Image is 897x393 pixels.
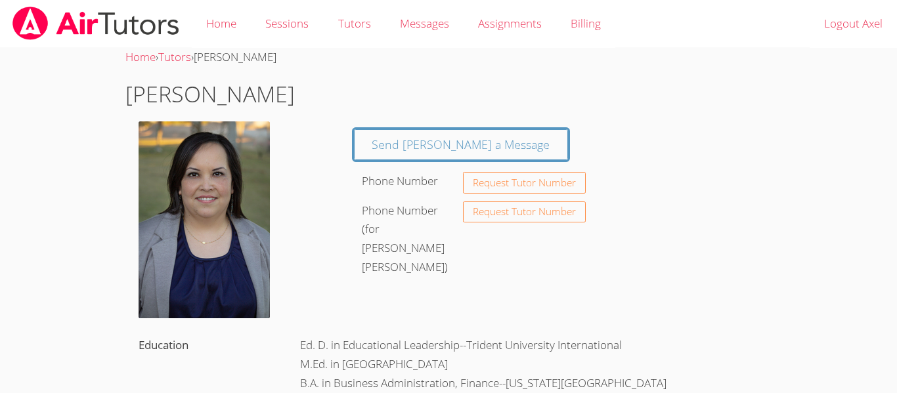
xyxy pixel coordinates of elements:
img: avatar.png [139,121,270,318]
img: airtutors_banner-c4298cdbf04f3fff15de1276eac7730deb9818008684d7c2e4769d2f7ddbe033.png [11,7,181,40]
div: › › [125,48,772,67]
label: Phone Number [362,173,438,188]
a: Tutors [158,49,191,64]
label: Education [139,337,188,352]
a: Send [PERSON_NAME] a Message [354,129,569,160]
label: Phone Number (for [PERSON_NAME] [PERSON_NAME]) [362,203,448,275]
span: Request Tutor Number [473,178,576,188]
span: Messages [400,16,449,31]
button: Request Tutor Number [463,172,586,194]
h1: [PERSON_NAME] [125,77,772,111]
a: Home [125,49,156,64]
button: Request Tutor Number [463,201,586,223]
span: Request Tutor Number [473,207,576,217]
span: [PERSON_NAME] [194,49,276,64]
